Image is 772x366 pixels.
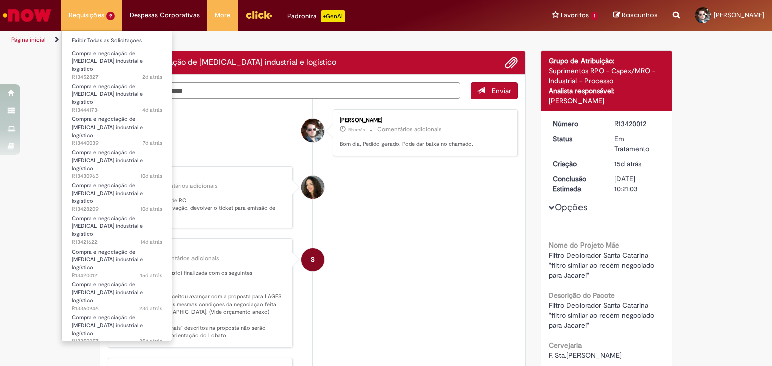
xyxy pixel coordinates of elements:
dt: Status [545,134,607,144]
span: 9 [106,12,115,20]
span: R13350957 [72,337,162,345]
div: Marcelo Lobato Vasconcelos [301,119,324,142]
span: Filtro Declorador Santa Catarina "filtro similar ao recém negociado para Jacareí" [549,251,656,280]
img: click_logo_yellow_360x200.png [245,7,272,22]
span: More [215,10,230,20]
time: 20/08/2025 08:59:12 [140,172,162,180]
span: R13440039 [72,139,162,147]
div: R13420012 [614,118,661,129]
a: Aberto R13350957 : Compra e negociação de Capex industrial e logístico [62,312,172,334]
div: Naira Carolina Araujo Souza [301,176,324,199]
span: 10d atrás [140,205,162,213]
span: 7d atrás [143,139,162,147]
a: Aberto R13444173 : Compra e negociação de Capex industrial e logístico [62,81,172,103]
img: ServiceNow [1,5,53,25]
div: 15/08/2025 10:20:38 [614,159,661,169]
button: Enviar [471,82,518,99]
span: Filtro Declorador Santa Catarina "filtro similar ao recém negociado para Jacareí" [549,301,656,330]
div: [DATE] 10:21:03 [614,174,661,194]
ul: Trilhas de página [8,31,507,49]
time: 04/08/2025 13:49:56 [139,337,162,345]
span: Compra e negociação de [MEDICAL_DATA] industrial e logístico [72,215,143,238]
span: Requisições [69,10,104,20]
span: [PERSON_NAME] [714,11,764,19]
ul: Requisições [61,30,172,341]
div: [PERSON_NAME] [549,96,665,106]
a: Aberto R13440039 : Compra e negociação de Capex industrial e logístico [62,114,172,136]
span: 15d atrás [614,159,641,168]
span: R13430963 [72,172,162,180]
time: 25/08/2025 13:06:11 [142,106,162,114]
time: 15/08/2025 16:11:45 [140,238,162,246]
span: R13360946 [72,305,162,313]
time: 15/08/2025 10:20:38 [614,159,641,168]
a: Aberto R13360946 : Compra e negociação de Capex industrial e logístico [62,279,172,301]
span: F. Sta.[PERSON_NAME] [549,351,622,360]
span: Despesas Corporativas [130,10,200,20]
span: Rascunhos [622,10,658,20]
span: Compra e negociação de [MEDICAL_DATA] industrial e logístico [72,50,143,73]
span: Favoritos [561,10,589,20]
span: Compra e negociação de [MEDICAL_DATA] industrial e logístico [72,281,143,304]
span: 4d atrás [142,106,162,114]
b: Descrição do Pacote [549,291,615,300]
span: Compra e negociação de [MEDICAL_DATA] industrial e logístico [72,115,143,139]
p: Aguardando abertura de RC. Após a criação e aprovação, devolver o ticket para emissão de PO [117,197,284,220]
time: 22/08/2025 14:07:53 [143,139,162,147]
a: Exibir Todas as Solicitações [62,35,172,46]
a: Aberto R13430963 : Compra e negociação de Capex industrial e logístico [62,147,172,169]
a: Aberto R13421622 : Compra e negociação de Capex industrial e logístico [62,213,172,235]
div: [PERSON_NAME] [117,174,284,180]
time: 28/08/2025 16:45:30 [347,127,365,133]
span: 1 [591,12,598,20]
small: Comentários adicionais [155,254,219,263]
span: 2d atrás [142,73,162,81]
span: Compra e negociação de [MEDICAL_DATA] industrial e logístico [72,83,143,106]
a: Aberto R13420012 : Compra e negociação de Capex industrial e logístico [62,247,172,268]
div: [PERSON_NAME] [340,117,507,124]
div: Padroniza [287,10,345,22]
button: Adicionar anexos [505,56,518,69]
p: +GenAi [321,10,345,22]
div: Grupo de Atribuição: [549,56,665,66]
span: 10d atrás [140,172,162,180]
dt: Número [545,118,607,129]
span: R13420012 [72,272,162,280]
span: R13452827 [72,73,162,81]
p: Bom dia, Pedido gerado. Pode dar baixa no chamado. [340,140,507,148]
span: 25d atrás [139,337,162,345]
dt: Criação [545,159,607,169]
span: Compra e negociação de [MEDICAL_DATA] industrial e logístico [72,248,143,271]
span: 15d atrás [140,272,162,279]
span: Compra e negociação de [MEDICAL_DATA] industrial e logístico [72,182,143,205]
div: Em Tratamento [614,134,661,154]
b: Cervejaria [549,341,582,350]
div: Analista responsável: [549,86,665,96]
a: Aberto R13452827 : Compra e negociação de Capex industrial e logístico [62,48,172,70]
span: S [311,248,315,272]
span: Enviar [492,86,511,95]
small: Comentários adicionais [153,182,218,190]
p: A tarefa de foi finalizada com os seguintes comentários. O fornecedor LIESS aceitou avançar com a... [117,269,284,340]
span: Compra e negociação de [MEDICAL_DATA] industrial e logístico [72,149,143,172]
a: Aberto R13428209 : Compra e negociação de Capex industrial e logístico [62,180,172,202]
span: R13444173 [72,106,162,114]
span: 14d atrás [140,238,162,246]
span: 23d atrás [139,305,162,312]
div: Sistema [117,247,284,253]
div: Suprimentos RPO - Capex/MRO - Industrial - Processo [549,66,665,86]
dt: Conclusão Estimada [545,174,607,194]
time: 06/08/2025 16:37:50 [139,305,162,312]
span: R13421622 [72,238,162,247]
span: R13428209 [72,205,162,213]
a: Rascunhos [613,11,658,20]
div: System [301,248,324,271]
h2: Compra e negociação de Capex industrial e logístico Histórico de tíquete [108,58,336,67]
time: 19/08/2025 11:49:05 [140,205,162,213]
textarea: Digite sua mensagem aqui... [108,82,460,99]
a: Página inicial [11,36,46,44]
small: Comentários adicionais [377,125,442,134]
b: Nome do Projeto Mãe [549,240,619,250]
span: Compra e negociação de [MEDICAL_DATA] industrial e logístico [72,314,143,337]
span: 19h atrás [347,127,365,133]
